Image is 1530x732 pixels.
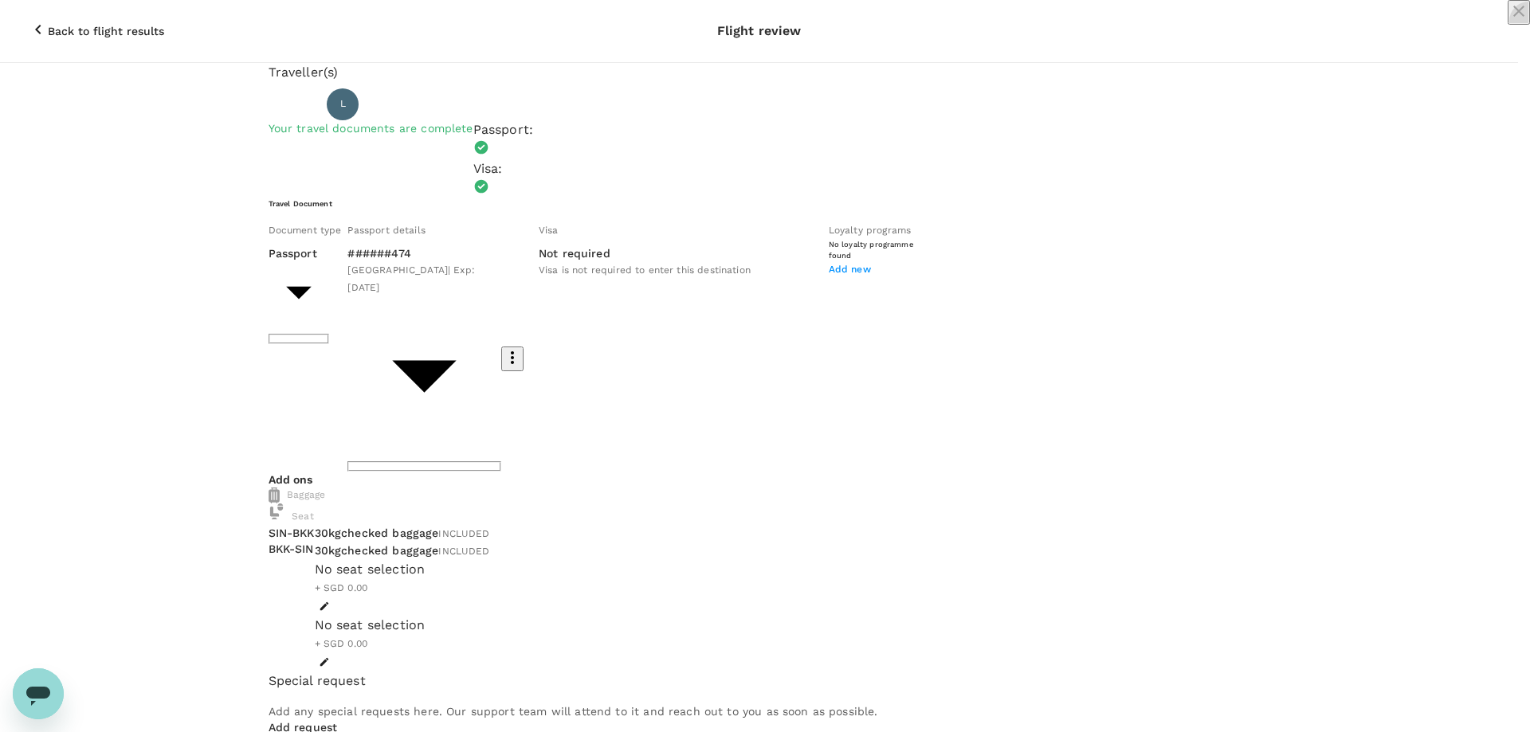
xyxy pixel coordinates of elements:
p: SIN - BKK [269,525,315,541]
p: Not required [539,245,610,261]
span: INCLUDED [438,546,489,557]
p: Traveller 1 : [269,96,321,112]
img: baggage-icon [269,503,284,519]
span: L [340,96,346,112]
p: Visa : [473,159,533,178]
p: [PERSON_NAME] Lai [365,95,496,114]
p: Traveller(s) [269,63,1250,82]
p: Add ons [269,472,1250,487]
iframe: Button to launch messaging window [13,668,64,719]
p: Add any special requests here. Our support team will attend to it and reach out to you as soon as... [269,703,1250,719]
p: Passport [269,245,330,261]
span: INCLUDED [438,528,489,539]
p: ######474 [347,245,501,261]
span: Loyalty programs [829,225,911,236]
div: No seat selection [315,560,1133,579]
p: Flight review [717,22,802,41]
span: 30kg checked baggage [315,544,439,557]
div: Baggage [269,487,1250,503]
span: Your travel documents are complete [269,122,473,135]
p: Special request [269,671,1250,691]
p: Back to flight results [48,23,164,39]
span: + SGD 0.00 [315,638,368,649]
span: Document type [269,225,342,236]
img: baggage-icon [269,487,280,503]
h6: Travel Document [269,198,1250,209]
span: Visa [539,225,559,236]
span: Add new [829,264,871,275]
p: Passport : [473,120,533,139]
span: Visa is not required to enter this destination [539,264,751,276]
span: + SGD 0.00 [315,582,368,593]
span: 30kg checked baggage [315,526,439,539]
span: Passport details [347,225,425,236]
div: Seat [269,503,314,525]
h6: No loyalty programme found [829,239,920,260]
p: BKK - SIN [269,541,315,557]
span: [GEOGRAPHIC_DATA] | Exp: [DATE] [347,264,474,293]
div: No seat selection [315,616,1133,635]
